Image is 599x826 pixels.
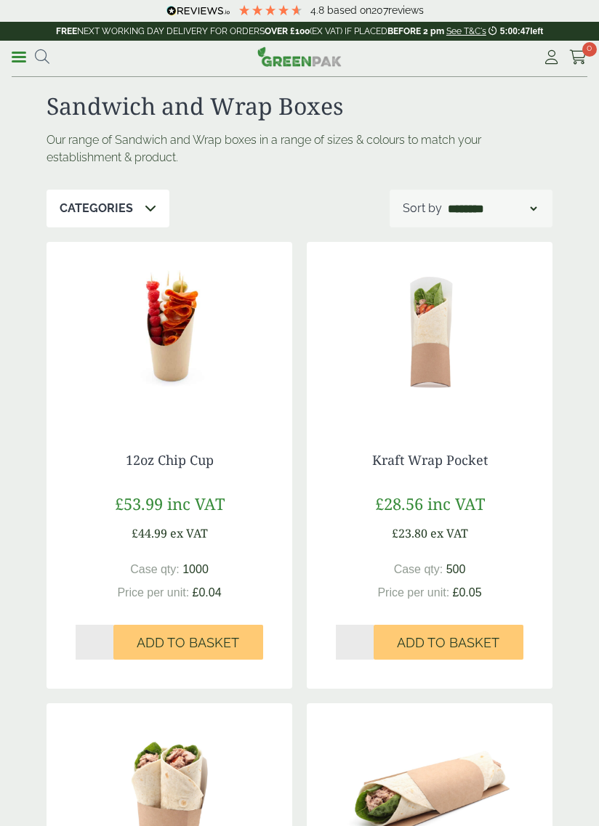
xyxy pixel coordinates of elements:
span: £0.05 [453,586,482,599]
i: Cart [569,50,587,65]
button: Add to Basket [113,625,263,660]
span: Add to Basket [397,635,499,651]
span: £0.04 [193,586,222,599]
span: inc VAT [427,493,485,514]
span: £28.56 [375,493,423,514]
strong: FREE [56,26,77,36]
span: ex VAT [430,525,468,541]
i: My Account [542,50,560,65]
span: 4.8 [310,4,327,16]
span: Add to Basket [137,635,239,651]
a: Kraft Wrap Pocket [372,451,488,469]
span: 1000 [182,563,209,575]
span: inc VAT [167,493,225,514]
p: Our range of Sandwich and Wrap boxes in a range of sizes & colours to match your establishment & ... [47,131,552,166]
a: See T&C's [446,26,486,36]
span: £44.99 [132,525,167,541]
strong: BEFORE 2 pm [387,26,444,36]
img: GreenPak Supplies [257,46,342,67]
h1: Sandwich and Wrap Boxes [47,92,552,120]
span: Case qty: [394,563,443,575]
button: Add to Basket [374,625,523,660]
select: Shop order [445,200,539,217]
strong: OVER £100 [265,26,310,36]
div: 4.79 Stars [238,4,303,17]
p: Sort by [403,200,442,217]
span: left [530,26,543,36]
a: 12oz Chip Cup [126,451,214,469]
span: £53.99 [115,493,163,514]
img: 5.5oz Grazing Charcuterie Cup with food [47,242,292,424]
span: 207 [371,4,388,16]
span: Based on [327,4,371,16]
span: reviews [388,4,424,16]
img: REVIEWS.io [166,6,230,16]
span: £23.80 [392,525,427,541]
img: 5430063C Kraft Tortilla Wrap Pocket TS1 with Wrap [307,242,552,424]
span: 500 [446,563,466,575]
span: Price per unit: [377,586,449,599]
span: Price per unit: [117,586,189,599]
p: Categories [60,200,133,217]
span: Case qty: [130,563,180,575]
span: 0 [582,42,597,57]
a: 0 [569,46,587,68]
span: 5:00:47 [500,26,530,36]
span: ex VAT [170,525,208,541]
